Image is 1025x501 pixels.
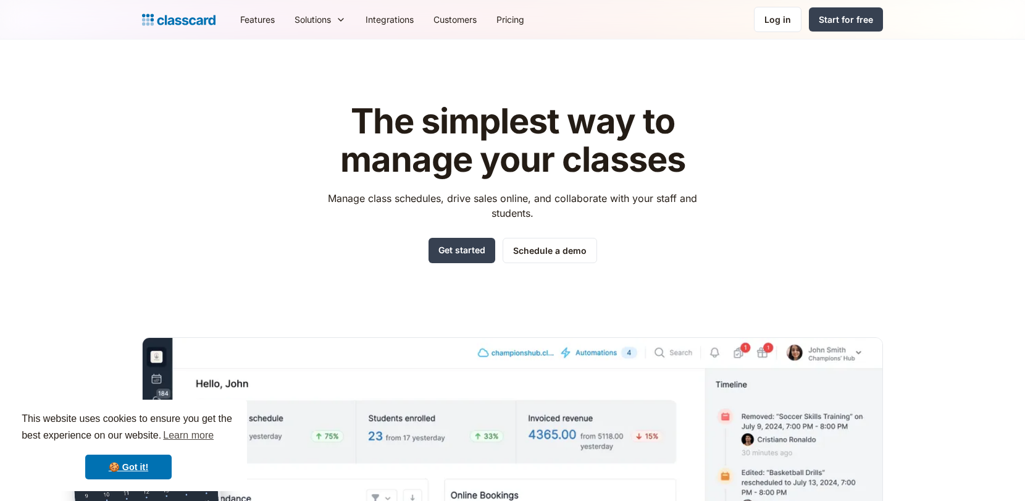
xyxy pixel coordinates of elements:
[85,455,172,479] a: dismiss cookie message
[230,6,285,33] a: Features
[754,7,801,32] a: Log in
[317,191,709,221] p: Manage class schedules, drive sales online, and collaborate with your staff and students.
[503,238,597,263] a: Schedule a demo
[10,400,247,491] div: cookieconsent
[317,103,709,179] h1: The simplest way to manage your classes
[819,13,873,26] div: Start for free
[295,13,331,26] div: Solutions
[809,7,883,32] a: Start for free
[161,426,215,445] a: learn more about cookies
[22,411,235,445] span: This website uses cookies to ensure you get the best experience on our website.
[142,11,215,28] a: home
[356,6,424,33] a: Integrations
[429,238,495,263] a: Get started
[424,6,487,33] a: Customers
[285,6,356,33] div: Solutions
[764,13,791,26] div: Log in
[487,6,534,33] a: Pricing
